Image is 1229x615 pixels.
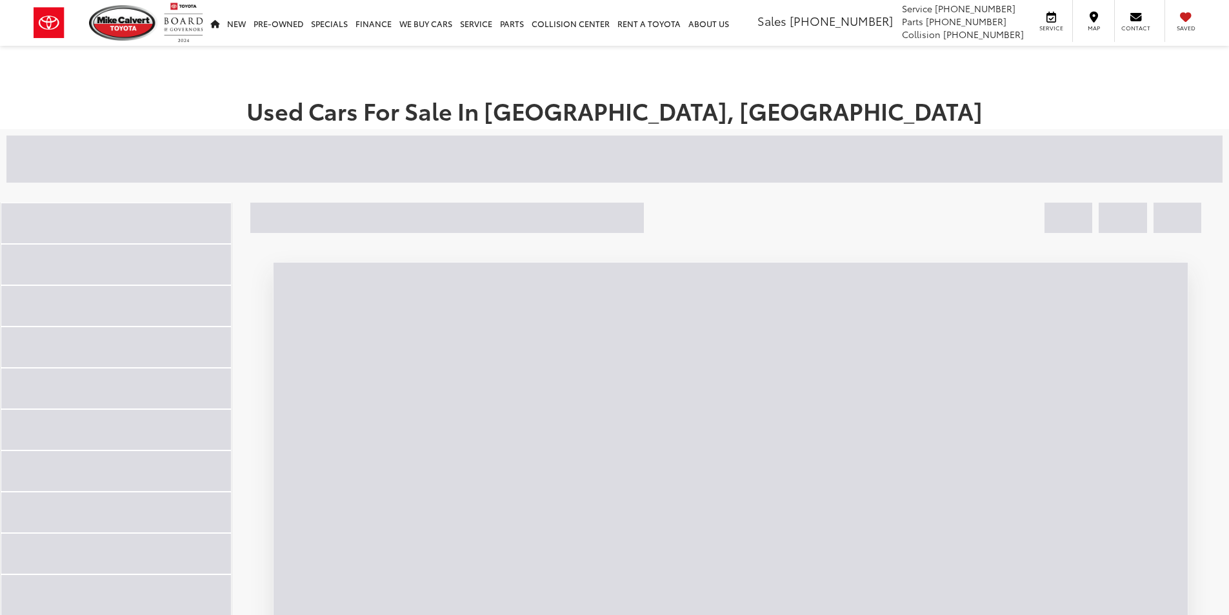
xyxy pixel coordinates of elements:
[902,15,923,28] span: Parts
[1037,24,1066,32] span: Service
[1079,24,1108,32] span: Map
[902,2,932,15] span: Service
[790,12,893,29] span: [PHONE_NUMBER]
[1121,24,1150,32] span: Contact
[926,15,1006,28] span: [PHONE_NUMBER]
[89,5,157,41] img: Mike Calvert Toyota
[935,2,1015,15] span: [PHONE_NUMBER]
[902,28,941,41] span: Collision
[1172,24,1200,32] span: Saved
[943,28,1024,41] span: [PHONE_NUMBER]
[757,12,786,29] span: Sales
